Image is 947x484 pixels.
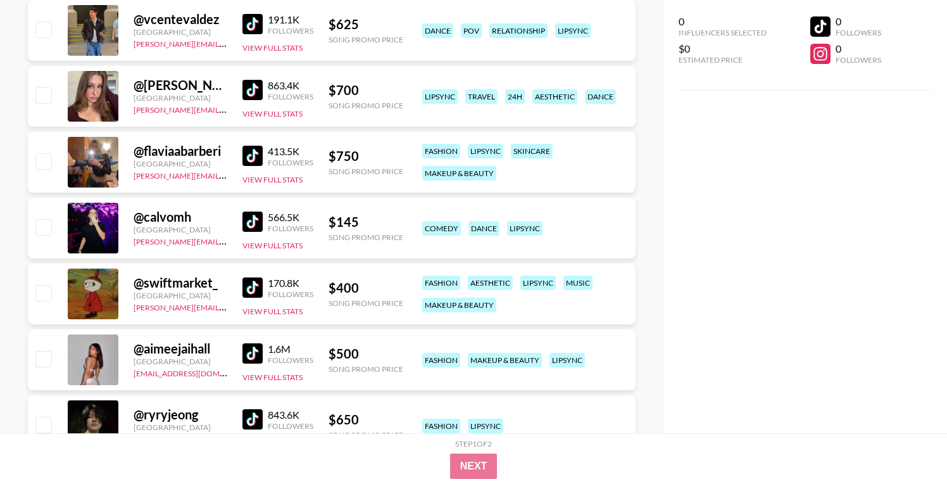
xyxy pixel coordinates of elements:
div: Song Promo Price [329,232,403,242]
div: @ aimeejaihall [134,341,227,357]
div: $ 750 [329,148,403,164]
a: [PERSON_NAME][EMAIL_ADDRESS][PERSON_NAME][PERSON_NAME][DOMAIN_NAME] [134,300,441,312]
div: @ calvomh [134,209,227,225]
div: 191.1K [268,13,313,26]
div: Followers [268,92,313,101]
div: 413.5K [268,145,313,158]
div: $ 625 [329,16,403,32]
div: makeup & beauty [468,353,542,367]
div: Song Promo Price [329,430,403,440]
div: aesthetic [532,89,577,104]
div: Song Promo Price [329,298,403,308]
div: pov [461,23,482,38]
div: $ 650 [329,412,403,428]
button: View Full Stats [242,109,303,118]
iframe: Drift Widget Chat Controller [884,421,932,469]
div: lipsync [555,23,591,38]
div: Followers [268,355,313,365]
div: $0 [679,42,767,55]
div: lipsync [520,276,556,290]
div: $ 500 [329,346,403,362]
div: lipsync [422,89,458,104]
div: 1.6M [268,343,313,355]
div: @ [PERSON_NAME] [134,77,227,93]
div: @ flaviaabarberi [134,143,227,159]
img: TikTok [242,277,263,298]
div: fashion [422,419,460,433]
div: travel [465,89,498,104]
div: [GEOGRAPHIC_DATA] [134,423,227,432]
div: [GEOGRAPHIC_DATA] [134,357,227,366]
div: Followers [268,26,313,35]
a: [PERSON_NAME][EMAIL_ADDRESS][PERSON_NAME][DOMAIN_NAME] [134,37,381,49]
div: @ vcentevaldez [134,11,227,27]
img: TikTok [242,146,263,166]
div: @ swiftmarket_ [134,275,227,291]
button: View Full Stats [242,241,303,250]
div: comedy [422,221,461,236]
div: Song Promo Price [329,364,403,374]
div: Step 1 of 2 [455,439,492,449]
div: 0 [679,15,767,28]
div: 0 [836,15,881,28]
div: [GEOGRAPHIC_DATA] [134,225,227,234]
div: Song Promo Price [329,167,403,176]
div: music [563,276,593,290]
div: dance [585,89,616,104]
a: [EMAIL_ADDRESS][DOMAIN_NAME] [134,366,261,378]
div: Followers [268,158,313,167]
img: TikTok [242,409,263,430]
div: dance [422,23,453,38]
div: makeup & beauty [422,166,496,181]
div: 843.6K [268,409,313,421]
div: 0 [836,42,881,55]
div: lipsync [468,419,503,433]
div: fashion [422,353,460,367]
div: 170.8K [268,277,313,290]
div: $ 700 [329,82,403,98]
div: [GEOGRAPHIC_DATA] [134,93,227,103]
a: [PERSON_NAME][EMAIL_ADDRESS][PERSON_NAME][DOMAIN_NAME] [134,234,381,246]
img: TikTok [242,80,263,100]
img: TikTok [242,343,263,364]
div: makeup & beauty [422,298,496,312]
div: [GEOGRAPHIC_DATA] [134,291,227,300]
div: 863.4K [268,79,313,92]
div: lipsync [549,353,585,367]
div: [GEOGRAPHIC_DATA] [134,159,227,169]
div: relationship [489,23,548,38]
div: fashion [422,276,460,290]
div: lipsync [468,144,503,158]
img: TikTok [242,14,263,34]
div: Followers [268,224,313,233]
div: Followers [268,421,313,431]
div: [GEOGRAPHIC_DATA] [134,27,227,37]
div: Followers [836,28,881,37]
img: TikTok [242,212,263,232]
div: aesthetic [468,276,513,290]
button: View Full Stats [242,43,303,53]
div: Followers [268,290,313,299]
div: Estimated Price [679,55,767,65]
a: [PERSON_NAME][EMAIL_ADDRESS][DOMAIN_NAME] [134,169,321,181]
button: View Full Stats [242,175,303,184]
button: Next [450,454,498,479]
div: skincare [511,144,553,158]
button: View Full Stats [242,307,303,316]
div: 566.5K [268,211,313,224]
div: fashion [422,144,460,158]
div: Influencers Selected [679,28,767,37]
button: View Full Stats [242,373,303,382]
div: Song Promo Price [329,101,403,110]
div: $ 145 [329,214,403,230]
div: dance [468,221,499,236]
div: $ 400 [329,280,403,296]
div: 24h [505,89,525,104]
div: @ ryryjeong [134,407,227,423]
a: [PERSON_NAME][EMAIL_ADDRESS][DOMAIN_NAME] [134,103,321,115]
div: lipsync [507,221,542,236]
div: Song Promo Price [329,35,403,44]
div: Followers [836,55,881,65]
